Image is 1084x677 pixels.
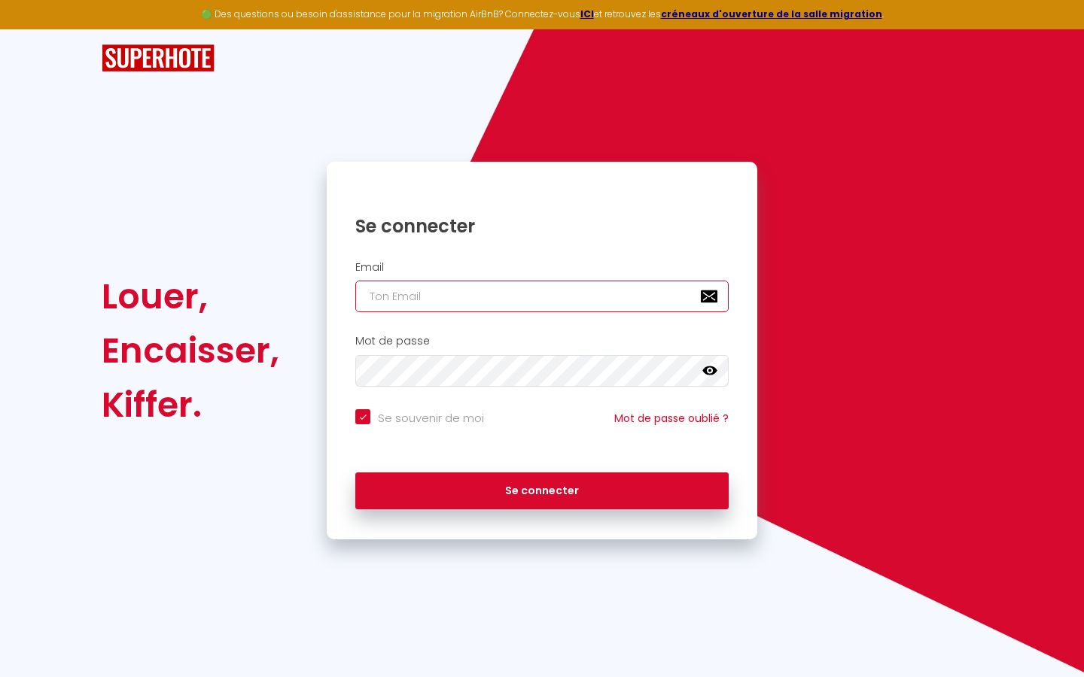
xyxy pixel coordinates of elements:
[355,472,729,510] button: Se connecter
[355,335,729,348] h2: Mot de passe
[355,281,729,312] input: Ton Email
[580,8,594,20] a: ICI
[355,214,729,238] h1: Se connecter
[102,323,279,378] div: Encaisser,
[102,378,279,432] div: Kiffer.
[614,411,729,426] a: Mot de passe oublié ?
[102,269,279,323] div: Louer,
[102,44,215,72] img: SuperHote logo
[661,8,882,20] a: créneaux d'ouverture de la salle migration
[355,261,729,274] h2: Email
[12,6,57,51] button: Ouvrir le widget de chat LiveChat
